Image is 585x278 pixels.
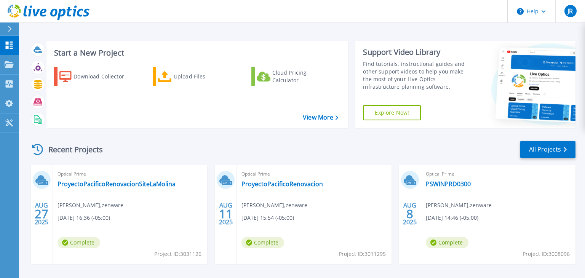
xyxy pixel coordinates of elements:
[426,214,478,222] span: [DATE] 14:46 (-05:00)
[34,200,49,228] div: AUG 2025
[241,214,294,222] span: [DATE] 15:54 (-05:00)
[241,201,307,209] span: [PERSON_NAME] , zenware
[241,170,387,178] span: Optical Prime
[272,69,333,84] div: Cloud Pricing Calculator
[58,237,100,248] span: Complete
[154,250,201,258] span: Project ID: 3031126
[567,8,573,14] span: JR
[58,180,176,188] a: ProyectoPacificoRenovacionSiteLaMolina
[241,237,284,248] span: Complete
[74,69,134,84] div: Download Collector
[29,140,113,159] div: Recent Projects
[523,250,570,258] span: Project ID: 3008096
[406,211,413,217] span: 8
[153,67,238,86] a: Upload Files
[363,105,421,120] a: Explore Now!
[219,211,233,217] span: 11
[241,180,323,188] a: ProyectoPacificoRenovacion
[58,214,110,222] span: [DATE] 16:36 (-05:00)
[426,201,492,209] span: [PERSON_NAME] , zenware
[363,60,473,91] div: Find tutorials, instructional guides and other support videos to help you make the most of your L...
[426,237,468,248] span: Complete
[403,200,417,228] div: AUG 2025
[54,67,139,86] a: Download Collector
[219,200,233,228] div: AUG 2025
[54,49,338,57] h3: Start a New Project
[174,69,235,84] div: Upload Files
[303,114,338,121] a: View More
[251,67,336,86] a: Cloud Pricing Calculator
[339,250,386,258] span: Project ID: 3011295
[426,180,471,188] a: PSWINPRD0300
[363,47,473,57] div: Support Video Library
[35,211,48,217] span: 27
[520,141,575,158] a: All Projects
[58,201,123,209] span: [PERSON_NAME] , zenware
[58,170,203,178] span: Optical Prime
[426,170,571,178] span: Optical Prime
